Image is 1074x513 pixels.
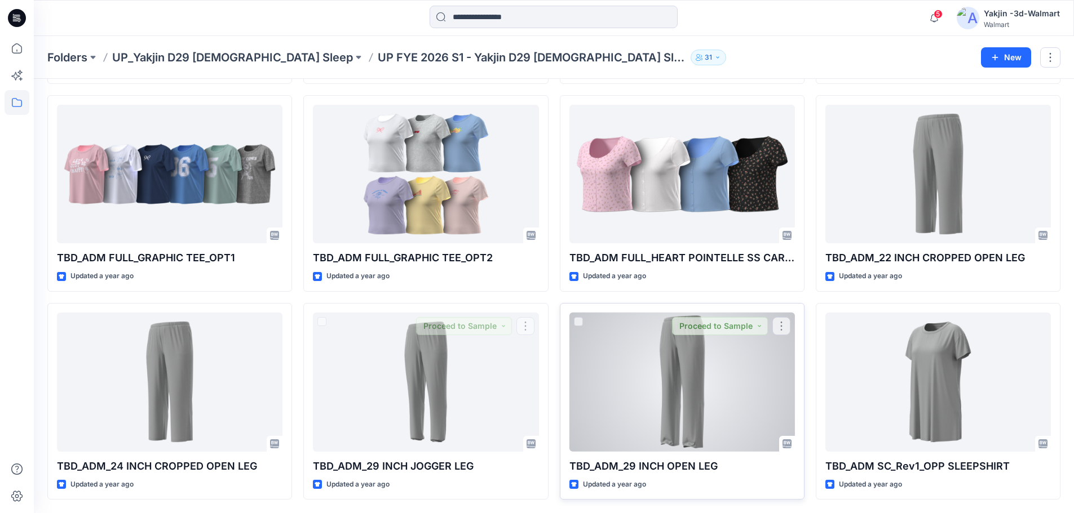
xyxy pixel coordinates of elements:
p: Updated a year ago [326,479,390,490]
a: UP_Yakjin D29 [DEMOGRAPHIC_DATA] Sleep [112,50,353,65]
span: 5 [934,10,943,19]
p: 31 [705,51,712,64]
p: Updated a year ago [839,270,902,282]
a: TBD_ADM FULL_HEART POINTELLE SS CARDIGAN [569,105,795,244]
img: avatar [957,7,979,29]
p: Updated a year ago [70,270,134,282]
p: Updated a year ago [839,479,902,490]
a: TBD_ADM_29 INCH OPEN LEG [569,313,795,452]
p: TBD_ADM_22 INCH CROPPED OPEN LEG [825,250,1051,266]
div: Yakjin -3d-Walmart [984,7,1060,20]
p: UP FYE 2026 S1 - Yakjin D29 [DEMOGRAPHIC_DATA] Sleepwear [378,50,686,65]
p: TBD_ADM_24 INCH CROPPED OPEN LEG [57,458,282,474]
a: TBD_ADM_24 INCH CROPPED OPEN LEG [57,313,282,452]
a: TBD_ADM_22 INCH CROPPED OPEN LEG [825,105,1051,244]
a: TBD_ADM SC_Rev1_OPP SLEEPSHIRT [825,313,1051,452]
a: Folders [47,50,87,65]
p: TBD_ADM_29 INCH JOGGER LEG [313,458,538,474]
p: TBD_ADM_29 INCH OPEN LEG [569,458,795,474]
p: Updated a year ago [583,479,646,490]
div: Walmart [984,20,1060,29]
a: TBD_ADM FULL_GRAPHIC TEE_OPT2 [313,105,538,244]
p: Updated a year ago [326,270,390,282]
button: New [981,47,1031,68]
a: TBD_ADM_29 INCH JOGGER LEG [313,313,538,452]
p: TBD_ADM FULL_GRAPHIC TEE_OPT1 [57,250,282,266]
p: TBD_ADM FULL_GRAPHIC TEE_OPT2 [313,250,538,266]
a: TBD_ADM FULL_GRAPHIC TEE_OPT1 [57,105,282,244]
p: Updated a year ago [583,270,646,282]
p: TBD_ADM SC_Rev1_OPP SLEEPSHIRT [825,458,1051,474]
p: Updated a year ago [70,479,134,490]
button: 31 [691,50,726,65]
p: TBD_ADM FULL_HEART POINTELLE SS CARDIGAN [569,250,795,266]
